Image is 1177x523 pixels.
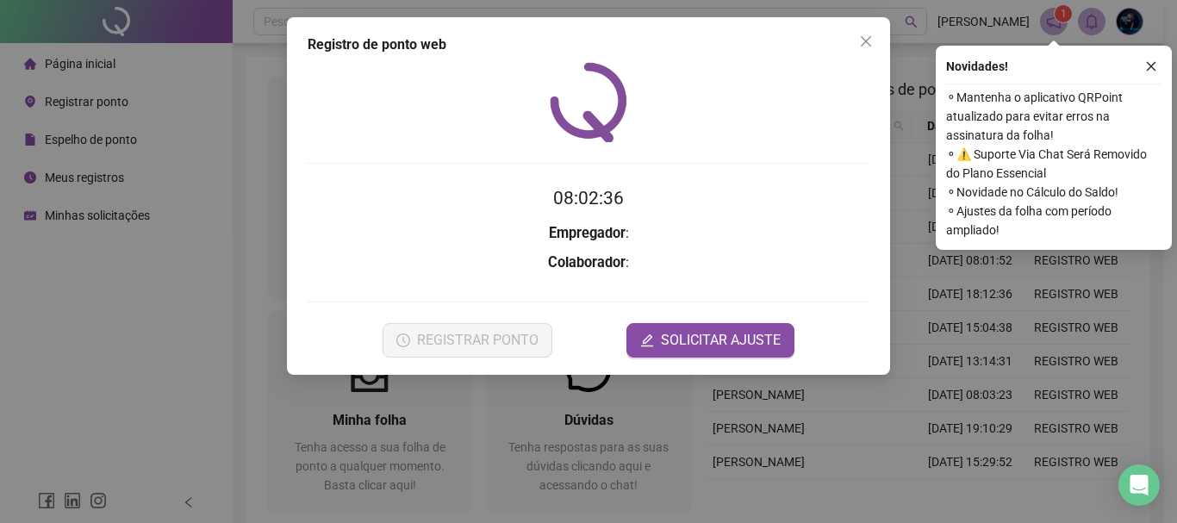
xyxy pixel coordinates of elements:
[308,222,869,245] h3: :
[946,183,1161,202] span: ⚬ Novidade no Cálculo do Saldo!
[946,57,1008,76] span: Novidades !
[852,28,880,55] button: Close
[1145,60,1157,72] span: close
[640,333,654,347] span: edit
[553,188,624,209] time: 08:02:36
[946,88,1161,145] span: ⚬ Mantenha o aplicativo QRPoint atualizado para evitar erros na assinatura da folha!
[383,323,552,358] button: REGISTRAR PONTO
[946,145,1161,183] span: ⚬ ⚠️ Suporte Via Chat Será Removido do Plano Essencial
[859,34,873,48] span: close
[661,330,781,351] span: SOLICITAR AJUSTE
[550,62,627,142] img: QRPoint
[626,323,794,358] button: editSOLICITAR AJUSTE
[308,34,869,55] div: Registro de ponto web
[549,225,626,241] strong: Empregador
[548,254,626,271] strong: Colaborador
[946,202,1161,240] span: ⚬ Ajustes da folha com período ampliado!
[1118,464,1160,506] div: Open Intercom Messenger
[308,252,869,274] h3: :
